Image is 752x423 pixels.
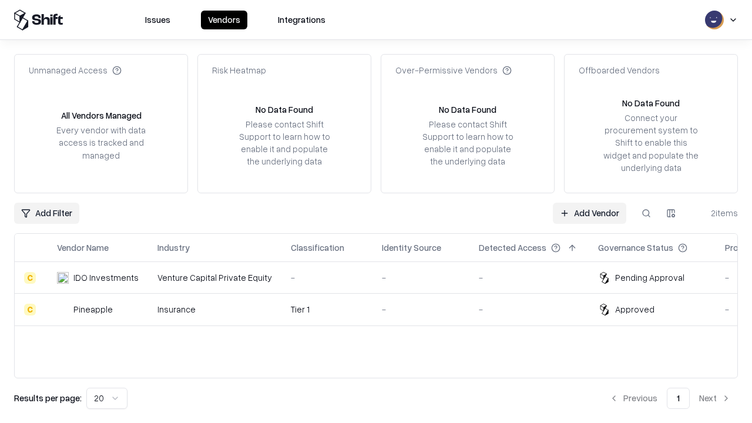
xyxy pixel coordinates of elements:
div: Offboarded Vendors [579,64,660,76]
div: - [382,271,460,284]
div: - [291,271,363,284]
div: Detected Access [479,241,546,254]
button: Vendors [201,11,247,29]
div: Governance Status [598,241,673,254]
div: Pineapple [73,303,113,315]
div: Classification [291,241,344,254]
div: C [24,304,36,315]
div: No Data Found [439,103,496,116]
div: No Data Found [256,103,313,116]
div: Connect your procurement system to Shift to enable this widget and populate the underlying data [602,112,700,174]
div: No Data Found [622,97,680,109]
nav: pagination [602,388,738,409]
div: IDO Investments [73,271,139,284]
button: 1 [667,388,690,409]
div: - [479,271,579,284]
div: Vendor Name [57,241,109,254]
button: Add Filter [14,203,79,224]
div: Please contact Shift Support to learn how to enable it and populate the underlying data [236,118,333,168]
button: Issues [138,11,177,29]
div: Risk Heatmap [212,64,266,76]
div: Every vendor with data access is tracked and managed [52,124,150,161]
button: Integrations [271,11,333,29]
div: Insurance [157,303,272,315]
div: Over-Permissive Vendors [395,64,512,76]
img: Pineapple [57,304,69,315]
div: Pending Approval [615,271,684,284]
div: - [382,303,460,315]
a: Add Vendor [553,203,626,224]
div: All Vendors Managed [61,109,142,122]
div: Approved [615,303,654,315]
div: Industry [157,241,190,254]
div: Tier 1 [291,303,363,315]
p: Results per page: [14,392,82,404]
div: - [479,303,579,315]
div: 2 items [691,207,738,219]
div: Please contact Shift Support to learn how to enable it and populate the underlying data [419,118,516,168]
div: Identity Source [382,241,441,254]
div: Venture Capital Private Equity [157,271,272,284]
img: IDO Investments [57,272,69,284]
div: Unmanaged Access [29,64,122,76]
div: C [24,272,36,284]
